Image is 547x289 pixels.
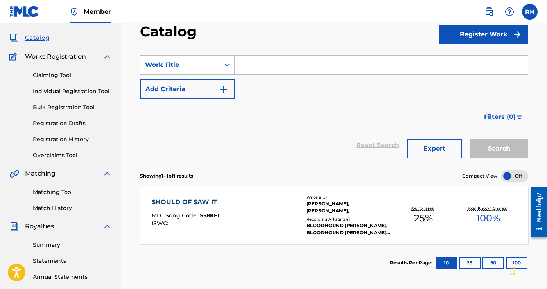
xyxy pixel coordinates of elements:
span: Compact View [462,172,497,180]
img: search [484,7,494,16]
div: Drag [510,259,515,283]
img: Catalog [9,33,19,43]
a: Registration Drafts [33,119,112,127]
div: BLOODHOUND [PERSON_NAME], BLOODHOUND [PERSON_NAME], BLOODHOUND [PERSON_NAME], BLOODHOUND [PERSON_... [307,222,391,236]
span: Matching [25,169,56,178]
a: Matching Tool [33,188,112,196]
a: SummarySummary [9,14,57,24]
span: 100 % [476,211,500,225]
img: Works Registration [9,52,20,61]
span: Member [84,7,111,16]
img: 9d2ae6d4665cec9f34b9.svg [219,84,228,94]
a: CatalogCatalog [9,33,50,43]
button: 10 [436,257,457,269]
img: Top Rightsholder [70,7,79,16]
div: Recording Artists ( 24 ) [307,216,391,222]
div: Help [502,4,517,20]
form: Search Form [140,55,528,166]
a: Individual Registration Tool [33,87,112,95]
img: help [505,7,514,16]
span: ISWC : [152,220,170,227]
a: SHOULD OF SAW ITMLC Song Code:S58KE1ISWC:Writers (3)[PERSON_NAME], [PERSON_NAME], [PERSON_NAME]Re... [140,186,528,244]
a: Summary [33,241,112,249]
a: Registration History [33,135,112,144]
span: Works Registration [25,52,86,61]
p: Results Per Page: [390,259,434,266]
p: Total Known Shares: [467,205,509,211]
a: Annual Statements [33,273,112,281]
p: Showing 1 - 1 of 1 results [140,172,193,180]
h2: Catalog [140,23,201,40]
button: Export [407,139,462,158]
img: expand [102,169,112,178]
img: Royalties [9,222,19,231]
img: expand [102,52,112,61]
button: Filters (0) [479,107,528,127]
button: Register Work [439,25,528,44]
div: [PERSON_NAME], [PERSON_NAME], [PERSON_NAME] [307,200,391,214]
img: Matching [9,169,19,178]
span: Filters ( 0 ) [484,112,516,122]
button: 25 [459,257,481,269]
img: MLC Logo [9,6,39,17]
span: MLC Song Code : [152,212,200,219]
button: Add Criteria [140,79,235,99]
a: Claiming Tool [33,71,112,79]
a: Statements [33,257,112,265]
button: 50 [482,257,504,269]
div: SHOULD OF SAW IT [152,197,221,207]
div: Writers ( 3 ) [307,194,391,200]
div: User Menu [522,4,538,20]
img: f7272a7cc735f4ea7f67.svg [513,30,522,39]
button: 100 [506,257,527,269]
span: S58KE1 [200,212,219,219]
span: Royalties [25,222,54,231]
iframe: Chat Widget [508,251,547,289]
img: filter [516,115,523,119]
a: Overclaims Tool [33,151,112,160]
div: Work Title [145,60,215,70]
span: 25 % [414,211,433,225]
p: Your Shares: [411,205,436,211]
iframe: Resource Center [525,181,547,244]
a: Public Search [481,4,497,20]
a: Match History [33,204,112,212]
a: Bulk Registration Tool [33,103,112,111]
img: expand [102,222,112,231]
span: Catalog [25,33,50,43]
